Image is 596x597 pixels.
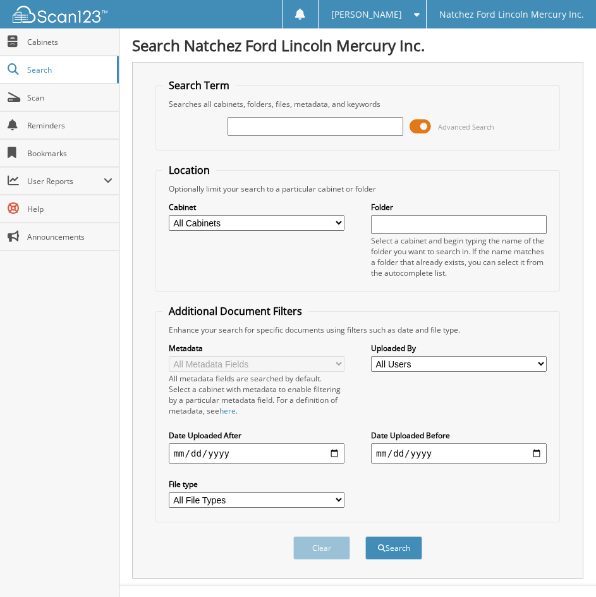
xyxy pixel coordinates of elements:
[27,176,104,187] span: User Reports
[162,324,554,335] div: Enhance your search for specific documents using filters such as date and file type.
[331,11,402,18] span: [PERSON_NAME]
[439,11,584,18] span: Natchez Ford Lincoln Mercury Inc.
[27,120,113,131] span: Reminders
[162,304,308,318] legend: Additional Document Filters
[162,163,216,177] legend: Location
[132,35,583,56] h1: Search Natchez Ford Lincoln Mercury Inc.
[169,479,344,489] label: File type
[169,373,344,416] div: All metadata fields are searched by default. Select a cabinet with metadata to enable filtering b...
[162,183,554,194] div: Optionally limit your search to a particular cabinet or folder
[169,202,344,212] label: Cabinet
[371,343,547,354] label: Uploaded By
[371,235,547,278] div: Select a cabinet and begin typing the name of the folder you want to search in. If the name match...
[371,202,547,212] label: Folder
[365,536,422,560] button: Search
[371,430,547,441] label: Date Uploaded Before
[13,6,107,23] img: scan123-logo-white.svg
[293,536,350,560] button: Clear
[438,122,494,132] span: Advanced Search
[371,443,547,464] input: end
[169,430,344,441] label: Date Uploaded After
[169,443,344,464] input: start
[27,92,113,103] span: Scan
[27,148,113,159] span: Bookmarks
[169,343,344,354] label: Metadata
[27,37,113,47] span: Cabinets
[27,65,111,75] span: Search
[162,99,554,109] div: Searches all cabinets, folders, files, metadata, and keywords
[219,405,236,416] a: here
[27,204,113,214] span: Help
[27,231,113,242] span: Announcements
[162,78,236,92] legend: Search Term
